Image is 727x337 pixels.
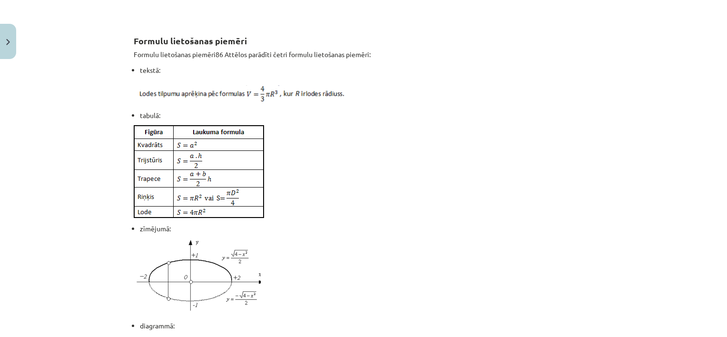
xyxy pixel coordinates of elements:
li: diagrammā: [140,321,593,331]
img: icon-close-lesson-0947bae3869378f0d4975bcd49f059093ad1ed9edebbc8119c70593378902aed.svg [6,39,10,45]
li: tabulā: [140,110,593,120]
li: tekstā: [140,65,593,75]
p: Formulu lietošanas piemēri86 Attēlos parādīti četri formulu lietošanas piemēri: [134,50,593,59]
li: zīmējumā: [140,224,593,234]
strong: Formulu lietošanas piemēri [134,35,247,46]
